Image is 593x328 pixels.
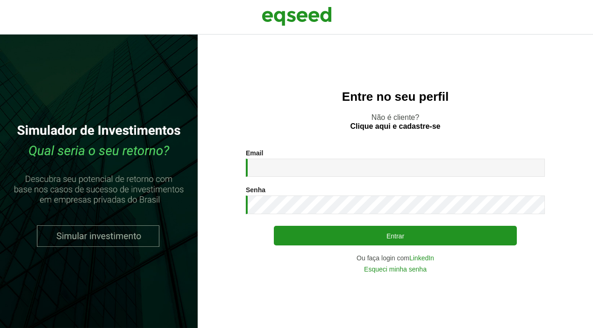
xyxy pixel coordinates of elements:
[246,150,263,156] label: Email
[246,187,265,193] label: Senha
[216,113,574,131] p: Não é cliente?
[274,226,517,245] button: Entrar
[350,123,441,130] a: Clique aqui e cadastre-se
[409,255,434,261] a: LinkedIn
[262,5,332,28] img: EqSeed Logo
[364,266,427,272] a: Esqueci minha senha
[246,255,545,261] div: Ou faça login com
[216,90,574,104] h2: Entre no seu perfil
